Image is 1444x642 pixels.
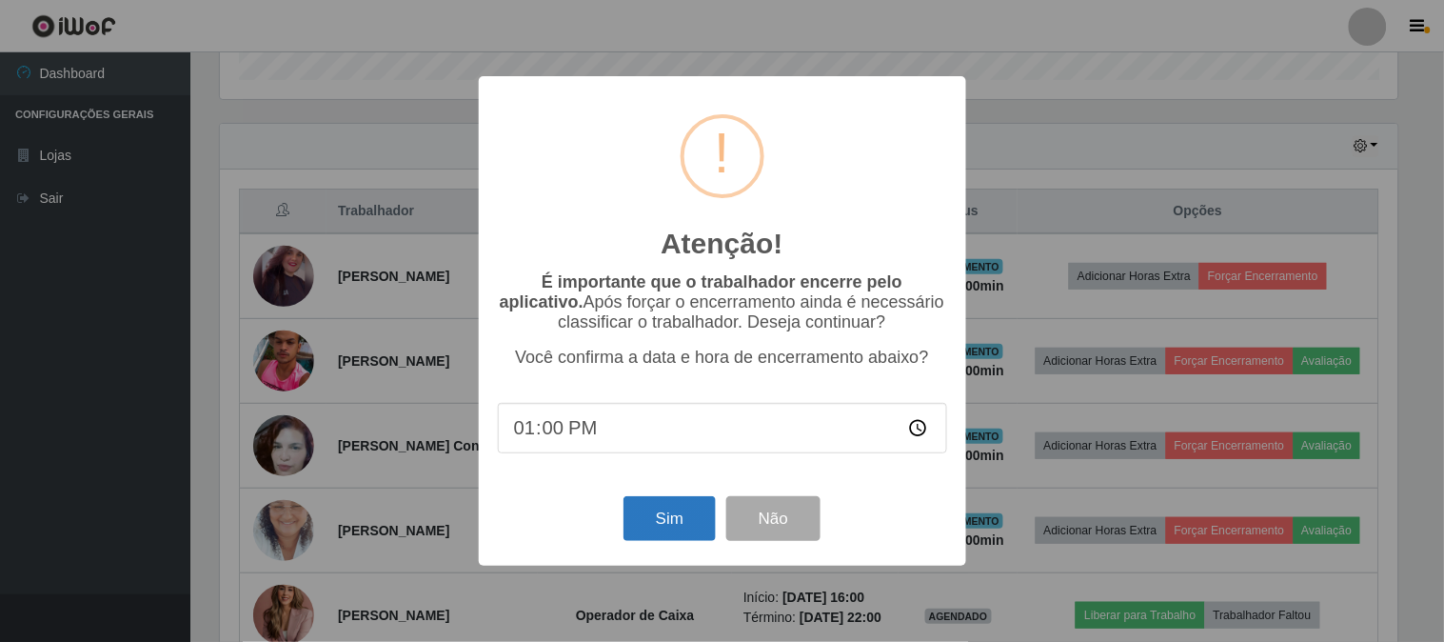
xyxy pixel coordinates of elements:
p: Após forçar o encerramento ainda é necessário classificar o trabalhador. Deseja continuar? [498,272,947,332]
b: É importante que o trabalhador encerre pelo aplicativo. [500,272,902,311]
h2: Atenção! [661,227,782,261]
button: Sim [623,496,716,541]
button: Não [726,496,821,541]
p: Você confirma a data e hora de encerramento abaixo? [498,348,947,368]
